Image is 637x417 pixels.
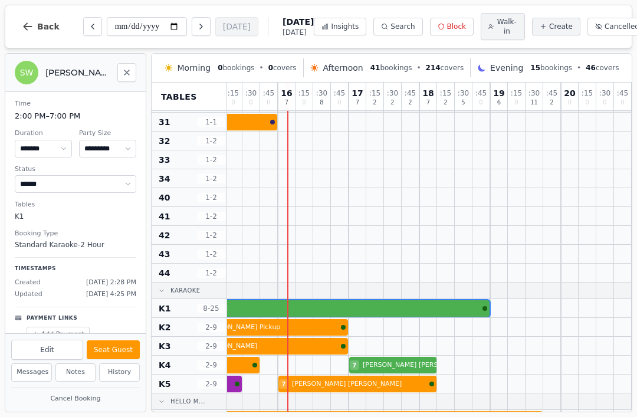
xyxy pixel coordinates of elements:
span: 1 - 2 [197,231,225,240]
span: 34 [159,173,170,185]
span: : 30 [458,90,469,97]
span: [DATE] 4:25 PM [86,290,136,300]
span: 2 - 9 [197,342,225,351]
span: covers [586,63,619,73]
button: Back [12,12,69,41]
span: 46 [586,64,596,72]
span: Afternoon [323,62,363,74]
span: 41 [370,64,380,72]
span: : 30 [316,90,327,97]
button: Close [117,63,136,82]
button: History [99,363,140,382]
span: 0 [514,100,518,106]
span: 15 [530,64,540,72]
span: : 30 [387,90,398,97]
span: : 45 [546,90,557,97]
span: 1 - 1 [197,117,225,127]
span: 5 [461,100,465,106]
p: Timestamps [15,265,136,273]
button: Seat Guest [87,340,140,359]
span: 20 [564,89,575,97]
span: bookings [370,63,412,73]
button: Add Payment [27,327,90,343]
span: 2 - 9 [197,323,225,332]
span: Hello M... [170,397,205,406]
span: Created [15,278,41,288]
span: 0 [268,64,273,72]
span: : 15 [582,90,593,97]
span: 0 [603,100,606,106]
dd: Standard Karaoke-2 Hour [15,239,136,250]
span: bookings [218,63,254,73]
span: 0 [267,100,270,106]
dt: Party Size [79,129,136,139]
span: 0 [231,100,235,106]
span: : 45 [617,90,628,97]
span: Search [390,22,415,31]
div: SW [15,61,38,84]
span: K1 [159,303,171,314]
span: 1 - 2 [197,193,225,202]
span: 32 [159,135,170,147]
span: 0 [568,100,572,106]
span: : 45 [263,90,274,97]
button: Messages [11,363,52,382]
button: [DATE] [215,17,258,36]
span: 2 [373,100,376,106]
span: [PERSON_NAME] Walcot [150,304,480,314]
span: : 45 [334,90,345,97]
span: 2 [444,100,447,106]
span: 0 [249,100,252,106]
span: 0 [620,100,624,106]
span: 8 - 25 [197,304,225,313]
span: 1 - 2 [197,249,225,259]
span: 2 [390,100,394,106]
span: 11 [530,100,538,106]
span: : 15 [440,90,451,97]
span: Create [549,22,573,31]
span: K3 [159,340,171,352]
span: 16 [281,89,292,97]
span: K2 [159,321,171,333]
span: Karaoke [170,286,201,295]
span: 2 - 9 [197,360,225,370]
span: 214 [426,64,441,72]
dt: Time [15,99,136,109]
span: 1 - 2 [197,155,225,165]
span: : 45 [475,90,487,97]
span: Walk-in [203,117,268,127]
span: 19 [493,89,504,97]
span: [PERSON_NAME] [203,342,339,352]
button: Create [532,18,580,35]
span: : 15 [511,90,522,97]
span: covers [268,63,297,73]
span: [PERSON_NAME] Pickup [203,323,339,333]
span: Morning [177,62,211,74]
span: 43 [159,248,170,260]
span: 1 - 2 [197,174,225,183]
span: K5 [159,378,171,390]
button: Cancel Booking [11,392,140,406]
button: Edit [11,340,83,360]
span: 0 [302,100,306,106]
dt: Duration [15,129,72,139]
span: 7 [282,380,286,389]
span: Tables [161,91,197,103]
span: [DATE] 2:28 PM [86,278,136,288]
dd: 2:00 PM – 7:00 PM [15,110,136,122]
dt: Status [15,165,136,175]
span: 7 [426,100,430,106]
span: : 30 [245,90,257,97]
span: [DATE] [283,16,314,28]
span: 31 [159,116,170,128]
span: K4 [159,359,171,371]
span: 1 - 2 [197,268,225,278]
span: 2 - 9 [197,379,225,389]
span: Walk-in [497,17,517,36]
button: Insights [314,18,366,35]
span: 18 [422,89,434,97]
span: 41 [159,211,170,222]
span: • [416,63,421,73]
span: covers [426,63,464,73]
span: Back [37,22,60,31]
